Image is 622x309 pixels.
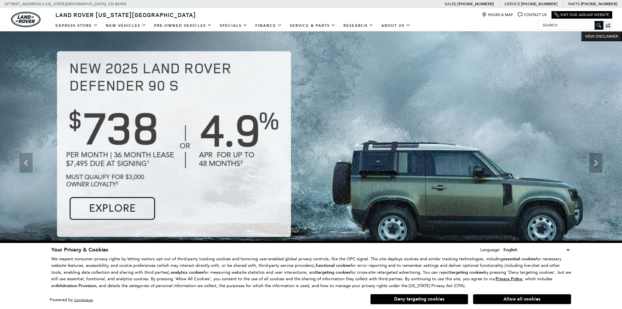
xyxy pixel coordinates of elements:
a: Pre-Owned Vehicles [150,20,216,31]
strong: targeting cookies [316,269,350,275]
span: Land Rover [US_STATE][GEOGRAPHIC_DATA] [56,11,196,19]
span: Your Privacy & Cookies [51,246,108,253]
span: Service [504,2,520,6]
a: About Us [377,20,414,31]
strong: functional cookies [316,263,351,268]
a: land-rover [11,12,40,27]
div: Previous [20,153,33,173]
span: VIEW DISCLAIMER [585,34,618,39]
a: Visit Our Jaguar Website [554,12,609,17]
a: [STREET_ADDRESS] • [US_STATE][GEOGRAPHIC_DATA], CO 80905 [5,2,127,6]
a: Research [340,20,377,31]
a: [PHONE_NUMBER] [581,1,617,7]
a: [PHONE_NUMBER] [457,1,494,7]
button: VIEW DISCLAIMER [581,31,622,41]
span: Sales [445,2,456,6]
input: Search [538,21,603,29]
button: Deny targeting cookies [370,294,468,304]
a: Service & Parts [286,20,340,31]
div: Powered by [50,298,93,302]
a: EXPRESS STORE [52,20,102,31]
nav: Main Navigation [52,20,414,31]
div: Language: [480,248,501,252]
a: Finance [251,20,286,31]
strong: analytics cookies [171,269,203,275]
a: ComplyAuto [74,298,93,302]
div: Next [589,153,602,173]
span: Parts [568,2,580,6]
a: Privacy Policy [496,276,522,281]
img: Land Rover [11,12,40,27]
strong: Arbitration Provision [56,283,96,289]
p: We respect consumer privacy rights by letting visitors opt out of third-party tracking cookies an... [51,256,571,289]
a: New Vehicles [102,20,150,31]
a: Contact Us [518,12,547,17]
select: Language Select [502,246,571,253]
strong: essential cookies [503,256,536,262]
a: Land Rover [US_STATE][GEOGRAPHIC_DATA] [52,11,200,19]
a: [PHONE_NUMBER] [521,1,557,7]
strong: targeting cookies [450,269,484,275]
a: Specials [216,20,251,31]
button: Allow all cookies [473,294,571,304]
a: Hours & Map [482,12,513,17]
